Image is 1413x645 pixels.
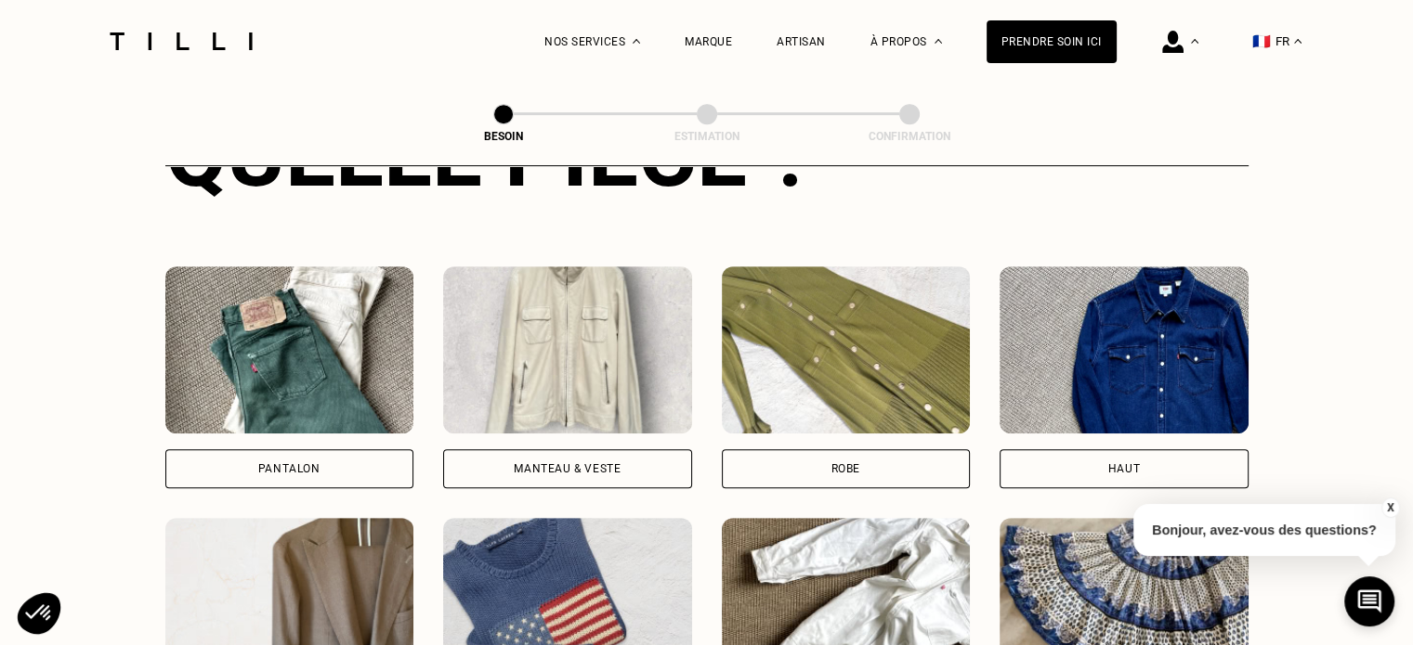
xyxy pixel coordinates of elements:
div: Confirmation [817,130,1002,143]
div: Estimation [614,130,800,143]
div: Robe [831,463,860,474]
img: Tilli retouche votre Pantalon [165,266,414,433]
p: Bonjour, avez-vous des questions? [1133,504,1395,556]
img: Tilli retouche votre Haut [1000,266,1249,433]
img: Menu déroulant à propos [935,39,942,44]
img: menu déroulant [1294,39,1302,44]
img: icône connexion [1162,31,1184,53]
div: Pantalon [258,463,321,474]
img: Menu déroulant [633,39,640,44]
span: 🇫🇷 [1252,32,1271,50]
img: Tilli retouche votre Robe [722,266,971,433]
a: Artisan [777,35,826,48]
a: Prendre soin ici [987,20,1117,63]
div: Manteau & Veste [514,463,621,474]
a: Marque [685,35,732,48]
div: Besoin [411,130,596,143]
div: Haut [1108,463,1140,474]
img: Tilli retouche votre Manteau & Veste [443,266,692,433]
img: Menu déroulant [1191,39,1198,44]
img: Logo du service de couturière Tilli [103,32,259,50]
button: X [1380,497,1399,518]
